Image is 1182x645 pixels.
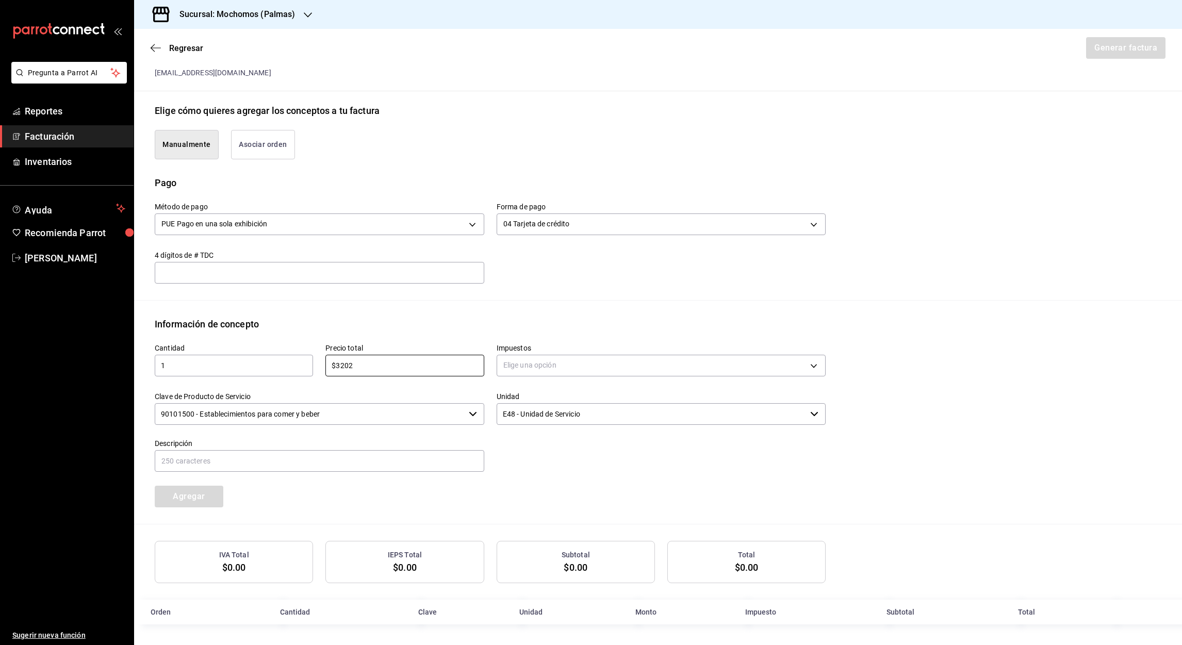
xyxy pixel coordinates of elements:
font: Inventarios [25,156,72,167]
span: $0.00 [393,562,417,573]
th: Subtotal [880,600,1012,624]
label: Impuestos [497,344,826,351]
label: Cantidad [155,344,313,351]
div: Elige una opción [497,355,826,376]
label: Clave de Producto de Servicio [155,392,484,400]
button: Pregunta a Parrot AI [11,62,127,84]
span: PUE Pago en una sola exhibición [161,219,267,229]
label: Unidad [497,392,826,400]
h3: Subtotal [562,550,590,560]
h3: Total [738,550,756,560]
button: Regresar [151,43,203,53]
a: Pregunta a Parrot AI [7,75,127,86]
input: 250 caracteres [155,450,484,472]
button: Asociar orden [231,130,295,159]
label: Descripción [155,439,484,446]
font: Facturación [25,131,74,142]
h3: Sucursal: Mochomos (Palmas) [171,8,295,21]
div: [EMAIL_ADDRESS][DOMAIN_NAME] [155,68,826,78]
th: Clave [412,600,513,624]
span: Ayuda [25,202,112,214]
th: Monto [629,600,738,624]
label: Forma de pago [497,203,826,210]
label: Precio total [325,344,484,351]
div: Elige cómo quieres agregar los conceptos a tu factura [155,104,380,118]
button: Manualmente [155,130,219,159]
div: Pago [155,176,177,190]
th: Total [1012,600,1108,624]
font: Reportes [25,106,62,117]
input: Elige una opción [155,403,465,425]
input: $0.00 [325,359,484,372]
span: 04 Tarjeta de crédito [503,219,570,229]
span: Pregunta a Parrot AI [28,68,111,78]
span: $0.00 [222,562,246,573]
h3: IEPS Total [388,550,422,560]
th: Orden [134,600,274,624]
th: Cantidad [274,600,412,624]
input: Elige una opción [497,403,807,425]
th: Unidad [513,600,629,624]
font: Recomienda Parrot [25,227,106,238]
label: Método de pago [155,203,484,210]
h3: IVA Total [219,550,249,560]
span: $0.00 [735,562,759,573]
span: $0.00 [564,562,587,573]
button: open_drawer_menu [113,27,122,35]
font: [PERSON_NAME] [25,253,97,263]
th: Impuesto [739,600,880,624]
span: Regresar [169,43,203,53]
label: 4 dígitos de # TDC [155,251,484,258]
div: Información de concepto [155,317,259,331]
font: Sugerir nueva función [12,631,86,639]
